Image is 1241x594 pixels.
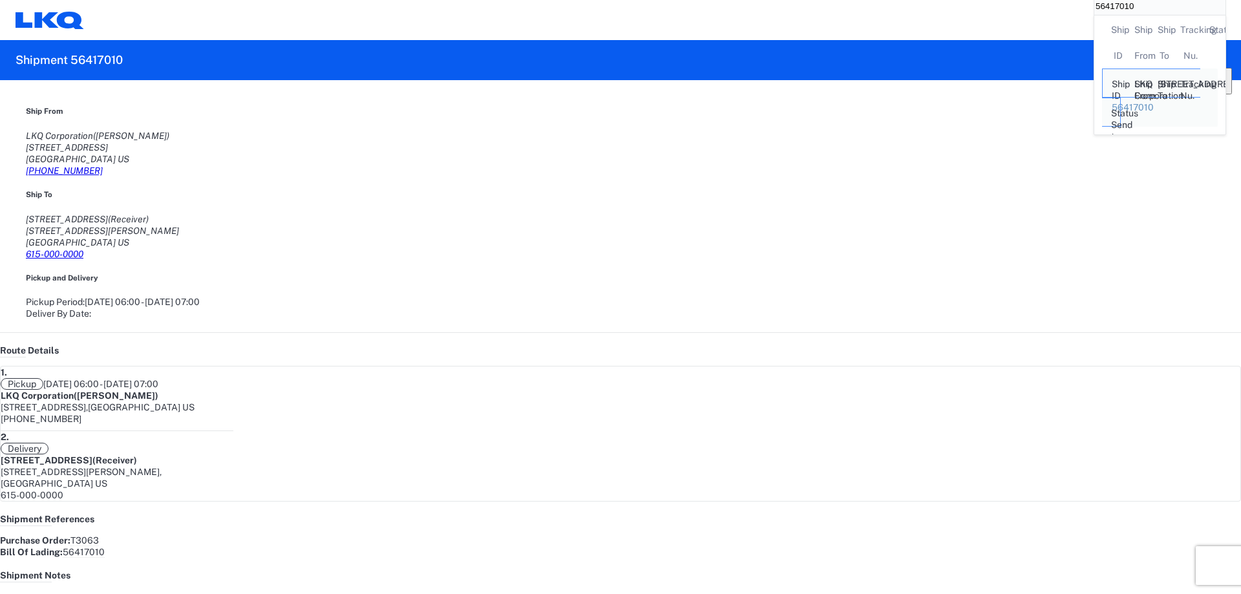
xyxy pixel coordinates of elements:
span: Deliver By Date: [26,308,91,319]
span: [GEOGRAPHIC_DATA] US [1,478,107,489]
div: LKQ Corporation [1134,69,1140,97]
th: Ship To [1149,17,1172,69]
span: Delivery [1,443,48,454]
span: 56417010 [1112,102,1154,112]
th: Status [1200,17,1218,43]
div: [STREET_ADDRESS][PERSON_NAME] [26,225,1215,237]
span: (Receiver) [92,455,137,465]
h5: Ship To [26,189,1215,200]
span: T3063 [70,535,99,546]
span: [DATE] 06:00 - [DATE] 07:00 [43,379,158,389]
span: [STREET_ADDRESS][PERSON_NAME], [1,467,162,477]
th: Tracking Nu. [1171,17,1200,69]
span: Pickup [1,378,43,390]
h2: Shipment 56417010 [16,52,123,68]
span: ([PERSON_NAME]) [74,390,158,401]
th: Ship ID [1102,17,1125,69]
table: Search Results [1101,16,1225,134]
span: [STREET_ADDRESS], [1,402,88,412]
h5: Ship From [26,105,1215,117]
th: Ship From [1125,17,1149,69]
div: LKQ Corporation [26,130,1215,142]
span: ([PERSON_NAME]) [93,131,169,141]
strong: [STREET_ADDRESS] [1,455,137,465]
div: 615-000-0000 [1,489,233,501]
strong: 1. [1,367,7,377]
span: (Receiver) [108,214,149,224]
div: [GEOGRAPHIC_DATA] US [26,237,1215,248]
span: [GEOGRAPHIC_DATA] US [88,402,195,412]
h5: Pickup and Delivery [26,272,1215,284]
div: [GEOGRAPHIC_DATA] US [26,153,1215,165]
a: 615-000-0000 [26,249,83,259]
div: 3867 West Sacramento [1158,69,1163,97]
div: [STREET_ADDRESS] [26,213,1215,225]
div: Tracking Nu. [1180,78,1191,101]
div: [STREET_ADDRESS] [26,142,1215,153]
span: [DATE] 06:00 - [DATE] 07:00 [85,297,200,307]
span: 56417010 [63,547,105,558]
div: [PHONE_NUMBER] [1,413,233,425]
strong: 2. [1,432,9,442]
a: [PHONE_NUMBER] [26,165,103,176]
span: Pickup Period: [26,297,85,307]
strong: LKQ Corporation [1,390,158,401]
div: Ship ID [1112,78,1116,101]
